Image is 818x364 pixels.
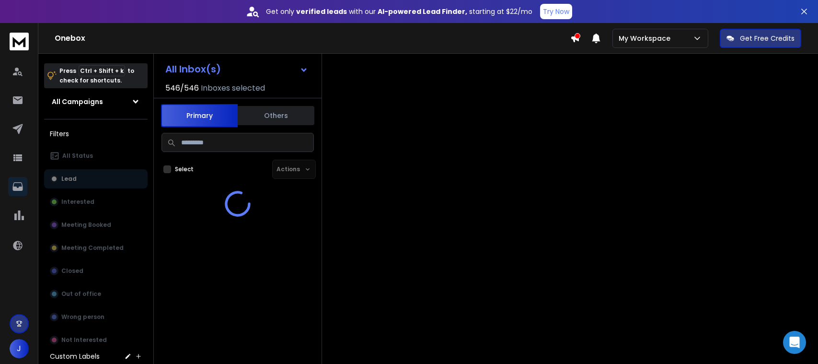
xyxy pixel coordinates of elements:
[44,127,148,141] h3: Filters
[619,34,674,43] p: My Workspace
[720,29,801,48] button: Get Free Credits
[10,339,29,358] button: J
[52,97,103,106] h1: All Campaigns
[201,82,265,94] h3: Inboxes selected
[540,4,572,19] button: Try Now
[44,92,148,111] button: All Campaigns
[50,352,100,361] h3: Custom Labels
[55,33,570,44] h1: Onebox
[161,104,238,127] button: Primary
[296,7,347,16] strong: verified leads
[543,7,569,16] p: Try Now
[165,82,199,94] span: 546 / 546
[175,165,194,173] label: Select
[266,7,532,16] p: Get only with our starting at $22/mo
[79,65,125,76] span: Ctrl + Shift + k
[10,33,29,50] img: logo
[59,66,134,85] p: Press to check for shortcuts.
[165,64,221,74] h1: All Inbox(s)
[158,59,316,79] button: All Inbox(s)
[238,105,314,126] button: Others
[740,34,795,43] p: Get Free Credits
[783,331,806,354] div: Open Intercom Messenger
[378,7,467,16] strong: AI-powered Lead Finder,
